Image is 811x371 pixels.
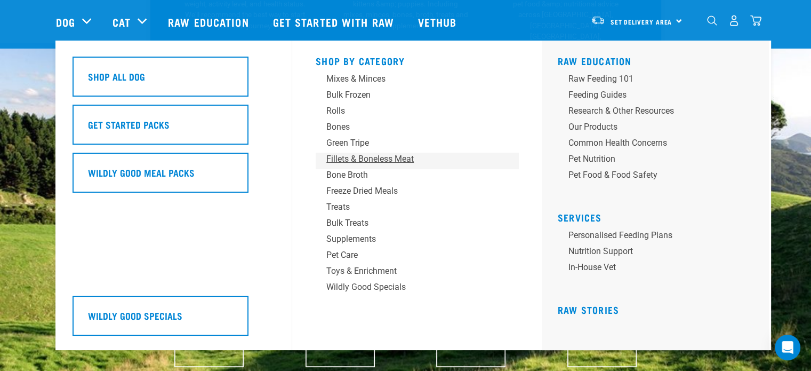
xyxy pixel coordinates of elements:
div: Rolls [326,105,493,117]
a: Toys & Enrichment [316,265,518,281]
h5: Shop All Dog [88,69,145,83]
a: Bulk Frozen [316,89,518,105]
a: Fillets & Boneless Meat [316,153,518,169]
span: Set Delivery Area [611,20,672,23]
div: Raw Feeding 101 [568,73,735,85]
a: Raw Feeding 101 [558,73,760,89]
div: Bone Broth [326,169,493,181]
img: home-icon@2x.png [750,15,761,26]
a: Personalised Feeding Plans [558,229,760,245]
h5: Services [558,212,760,220]
a: Our Products [558,121,760,137]
div: Research & Other Resources [568,105,735,117]
div: Toys & Enrichment [326,265,493,278]
div: Pet Care [326,249,493,262]
a: Wildly Good Specials [73,296,275,344]
a: Pet Nutrition [558,153,760,169]
div: Mixes & Minces [326,73,493,85]
h5: Wildly Good Specials [88,309,182,322]
img: user.png [728,15,740,26]
h5: Shop By Category [316,56,518,64]
a: Dog [56,14,75,30]
div: Bones [326,121,493,133]
a: Shop All Dog [73,57,275,105]
a: Cat [113,14,131,30]
a: Raw Stories [558,307,619,312]
a: Nutrition Support [558,245,760,261]
a: Bones [316,121,518,137]
div: Pet Nutrition [568,153,735,165]
div: Feeding Guides [568,89,735,101]
div: Wildly Good Specials [326,281,493,294]
a: Raw Education [157,1,262,43]
img: home-icon-1@2x.png [707,15,717,26]
a: Mixes & Minces [316,73,518,89]
a: Get Started Packs [73,105,275,153]
a: Rolls [316,105,518,121]
a: Bone Broth [316,169,518,185]
a: Feeding Guides [558,89,760,105]
div: Pet Food & Food Safety [568,169,735,181]
div: Our Products [568,121,735,133]
a: Research & Other Resources [558,105,760,121]
a: Green Tripe [316,137,518,153]
a: Raw Education [558,58,632,64]
a: Bulk Treats [316,217,518,233]
div: Treats [326,201,493,214]
h5: Wildly Good Meal Packs [88,165,195,179]
img: van-moving.png [591,15,605,25]
a: Freeze Dried Meals [316,185,518,201]
a: Common Health Concerns [558,137,760,153]
a: Wildly Good Specials [316,281,518,297]
a: Supplements [316,233,518,249]
div: Fillets & Boneless Meat [326,153,493,165]
h5: Get Started Packs [88,117,170,131]
a: In-house vet [558,261,760,277]
div: Open Intercom Messenger [775,335,800,360]
div: Freeze Dried Meals [326,185,493,198]
div: Green Tripe [326,137,493,149]
div: Common Health Concerns [568,137,735,149]
a: Vethub [407,1,470,43]
div: Bulk Frozen [326,89,493,101]
a: Get started with Raw [262,1,407,43]
div: Supplements [326,233,493,246]
div: Bulk Treats [326,217,493,230]
a: Treats [316,201,518,217]
a: Pet Food & Food Safety [558,169,760,185]
a: Wildly Good Meal Packs [73,153,275,201]
a: Pet Care [316,249,518,265]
